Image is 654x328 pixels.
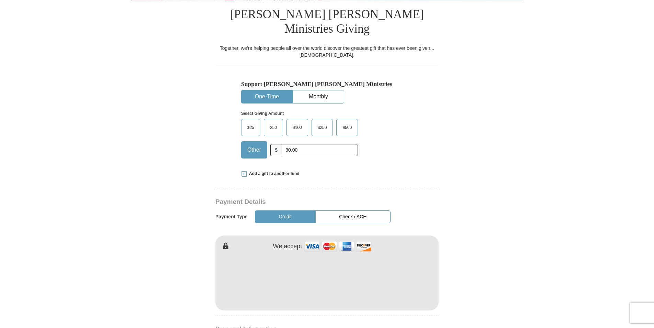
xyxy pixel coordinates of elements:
img: credit cards accepted [304,239,372,254]
span: $50 [267,122,280,133]
span: Other [244,145,264,155]
h1: [PERSON_NAME] [PERSON_NAME] Ministries Giving [215,0,439,45]
div: Together, we're helping people all over the world discover the greatest gift that has ever been g... [215,45,439,58]
button: Credit [255,210,316,223]
span: $250 [314,122,330,133]
span: $ [270,144,282,156]
strong: Select Giving Amount [241,111,284,116]
span: $100 [289,122,305,133]
h3: Payment Details [215,198,391,206]
span: $500 [339,122,355,133]
button: One-Time [241,90,292,103]
h4: We accept [273,243,302,250]
h5: Support [PERSON_NAME] [PERSON_NAME] Ministries [241,80,413,88]
button: Monthly [293,90,344,103]
h5: Payment Type [215,214,248,220]
span: $25 [244,122,258,133]
button: Check / ACH [315,210,391,223]
span: Add a gift to another fund [247,171,300,177]
input: Other Amount [282,144,358,156]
